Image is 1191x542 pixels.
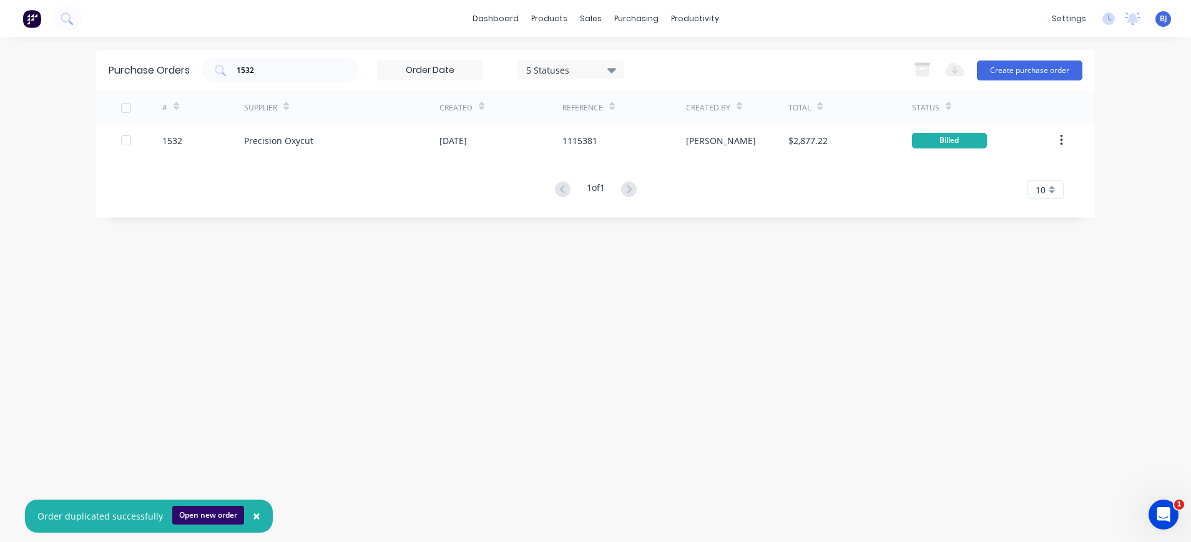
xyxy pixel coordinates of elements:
div: # [162,102,167,114]
div: Precision Oxycut [244,134,313,147]
button: Open new order [172,506,244,525]
div: settings [1046,9,1092,28]
img: Factory [22,9,41,28]
div: purchasing [608,9,665,28]
div: 1 of 1 [587,181,605,199]
iframe: Intercom live chat [1149,500,1179,530]
div: Total [788,102,811,114]
div: Billed [912,133,987,148]
div: Purchase Orders [109,63,190,78]
div: productivity [665,9,725,28]
span: BJ [1160,13,1167,24]
div: Reference [562,102,603,114]
div: [DATE] [439,134,467,147]
button: Create purchase order [977,60,1082,80]
div: 1115381 [562,134,597,147]
button: Close [240,501,273,531]
input: Order Date [378,61,483,80]
div: Order duplicated successfully [37,510,163,523]
span: 10 [1036,183,1046,196]
div: Status [912,102,939,114]
div: products [525,9,574,28]
input: Search purchase orders... [235,64,339,77]
div: sales [574,9,608,28]
div: 5 Statuses [526,63,615,76]
span: 1 [1174,500,1184,510]
div: Created By [686,102,730,114]
div: Created [439,102,473,114]
div: [PERSON_NAME] [686,134,756,147]
span: × [253,507,260,525]
div: $2,877.22 [788,134,828,147]
div: Supplier [244,102,277,114]
a: dashboard [466,9,525,28]
div: 1532 [162,134,182,147]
